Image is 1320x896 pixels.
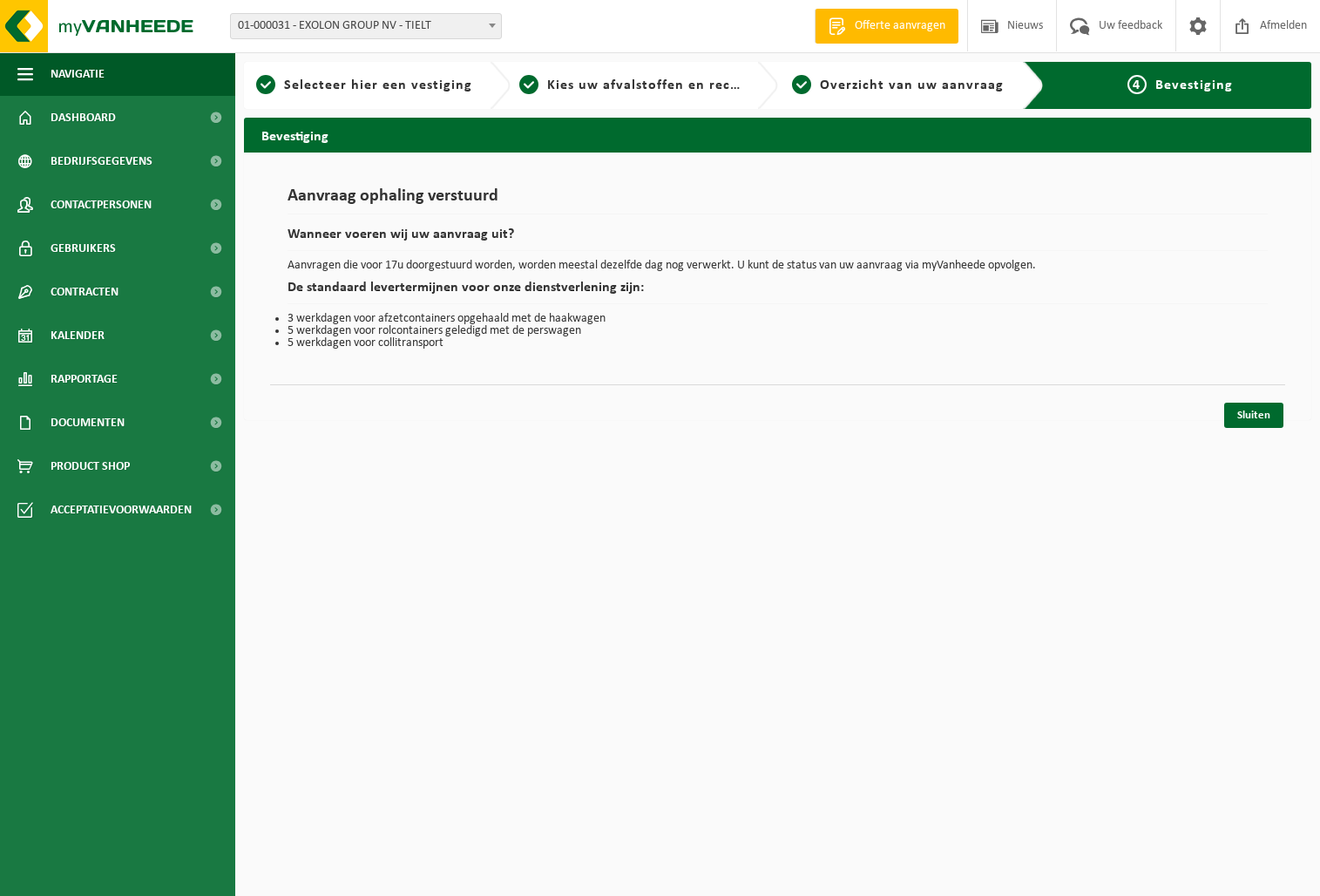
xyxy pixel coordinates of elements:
li: 3 werkdagen voor afzetcontainers opgehaald met de haakwagen [288,313,1268,325]
a: Sluiten [1224,403,1283,428]
span: Gebruikers [51,227,116,270]
a: Offerte aanvragen [815,9,958,44]
span: Contracten [51,270,118,314]
h2: De standaard levertermijnen voor onze dienstverlening zijn: [288,281,1268,304]
span: 1 [256,75,275,94]
h2: Wanneer voeren wij uw aanvraag uit? [288,227,1268,251]
span: 4 [1127,75,1147,94]
span: Selecteer hier een vestiging [284,78,472,92]
span: 01-000031 - EXOLON GROUP NV - TIELT [230,13,502,39]
span: Kies uw afvalstoffen en recipiënten [547,78,787,92]
h2: Bevestiging [244,118,1311,152]
span: Acceptatievoorwaarden [51,488,192,532]
a: 3Overzicht van uw aanvraag [787,75,1010,96]
li: 5 werkdagen voor rolcontainers geledigd met de perswagen [288,325,1268,337]
span: Contactpersonen [51,183,152,227]
a: 1Selecteer hier een vestiging [253,75,476,96]
p: Aanvragen die voor 17u doorgestuurd worden, worden meestal dezelfde dag nog verwerkt. U kunt de s... [288,260,1268,272]
span: Navigatie [51,52,105,96]
li: 5 werkdagen voor collitransport [288,337,1268,350]
span: Kalender [51,314,105,357]
span: Rapportage [51,357,118,401]
span: Dashboard [51,96,116,139]
span: Overzicht van uw aanvraag [820,78,1004,92]
span: Documenten [51,401,125,445]
span: 3 [792,75,811,94]
h1: Aanvraag ophaling verstuurd [288,187,1268,214]
span: Offerte aanvragen [850,17,950,35]
span: Bevestiging [1155,78,1233,92]
span: 01-000031 - EXOLON GROUP NV - TIELT [231,14,501,38]
span: Product Shop [51,445,130,488]
a: 2Kies uw afvalstoffen en recipiënten [519,75,742,96]
span: 2 [519,75,538,94]
span: Bedrijfsgegevens [51,139,152,183]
